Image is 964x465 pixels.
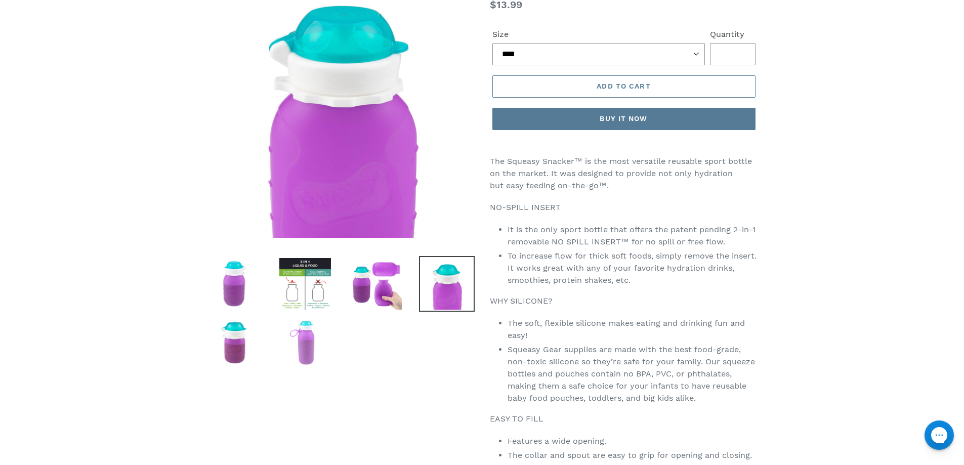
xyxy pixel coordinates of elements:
[348,256,404,312] img: Load image into Gallery viewer, Purple Squeasy Snacker
[492,28,705,40] label: Size
[597,82,650,90] span: Add to cart
[508,224,758,248] li: It is the only sport bottle that offers the patent pending 2-in-1 removable NO SPILL INSERT™ for ...
[490,155,758,192] p: The Squeasy Snacker™ is the most versatile reusable sport bottle on the market. It was designed t...
[508,449,758,461] li: The collar and spout are easy to grip for opening and closing.
[277,256,333,312] img: Load image into Gallery viewer, Purple Squeasy Snacker
[710,28,756,40] label: Quantity
[490,201,758,214] p: NO-SPILL INSERT
[206,315,262,370] img: Load image into Gallery viewer, Purple Squeasy Snacker
[206,256,262,312] img: Load image into Gallery viewer, Purple Squeasy Snacker
[492,108,756,130] button: Buy it now
[490,413,758,425] p: EASY TO FILL
[508,317,758,342] li: The soft, flexible silicone makes eating and drinking fun and easy!
[508,344,758,404] li: Squeasy Gear supplies are made with the best food-grade, non-toxic silicone so they’re safe for y...
[419,256,475,312] img: Load image into Gallery viewer, Purple Squeasy Snacker
[508,435,758,447] li: Features a wide opening.
[508,250,758,286] li: To increase flow for thick soft foods, simply remove the insert. It works great with any of your ...
[490,295,758,307] p: WHY SILICONE?
[277,315,333,370] img: Load image into Gallery viewer, Purple Squeasy Snacker
[492,75,756,98] button: Add to cart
